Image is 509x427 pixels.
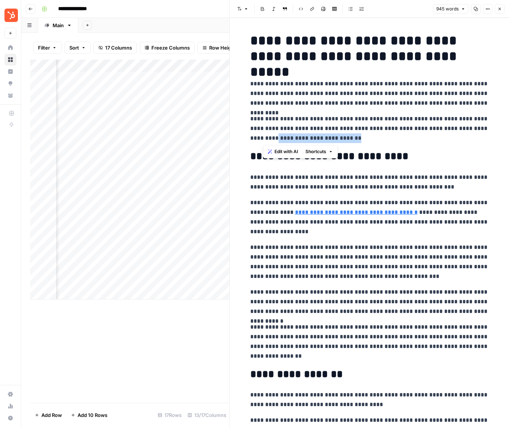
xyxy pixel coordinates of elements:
a: Usage [4,400,16,412]
span: Row Height [209,44,236,51]
button: Help + Support [4,412,16,424]
span: Sort [69,44,79,51]
a: Opportunities [4,78,16,89]
button: Add 10 Rows [66,409,112,421]
button: Edit with AI [265,147,301,156]
a: Insights [4,66,16,78]
button: Shortcuts [302,147,336,156]
span: Add 10 Rows [78,411,107,419]
span: 945 words [436,6,459,12]
a: Home [4,42,16,54]
span: 17 Columns [105,44,132,51]
button: Filter [33,42,62,54]
a: Settings [4,388,16,400]
button: Add Row [30,409,66,421]
button: 17 Columns [94,42,137,54]
span: Freeze Columns [151,44,190,51]
button: Freeze Columns [140,42,195,54]
button: 945 words [433,4,469,14]
div: Main [53,22,64,29]
span: Shortcuts [305,148,326,155]
span: Edit with AI [274,148,298,155]
a: Browse [4,54,16,66]
span: Filter [38,44,50,51]
button: Workspace: Tortured AI Dept. [4,6,16,25]
div: 13/17 Columns [185,409,229,421]
a: Main [38,18,78,33]
button: Sort [65,42,91,54]
a: Your Data [4,89,16,101]
span: Add Row [41,411,62,419]
img: Tortured AI Dept. Logo [4,9,18,22]
button: Row Height [198,42,241,54]
div: 17 Rows [155,409,185,421]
